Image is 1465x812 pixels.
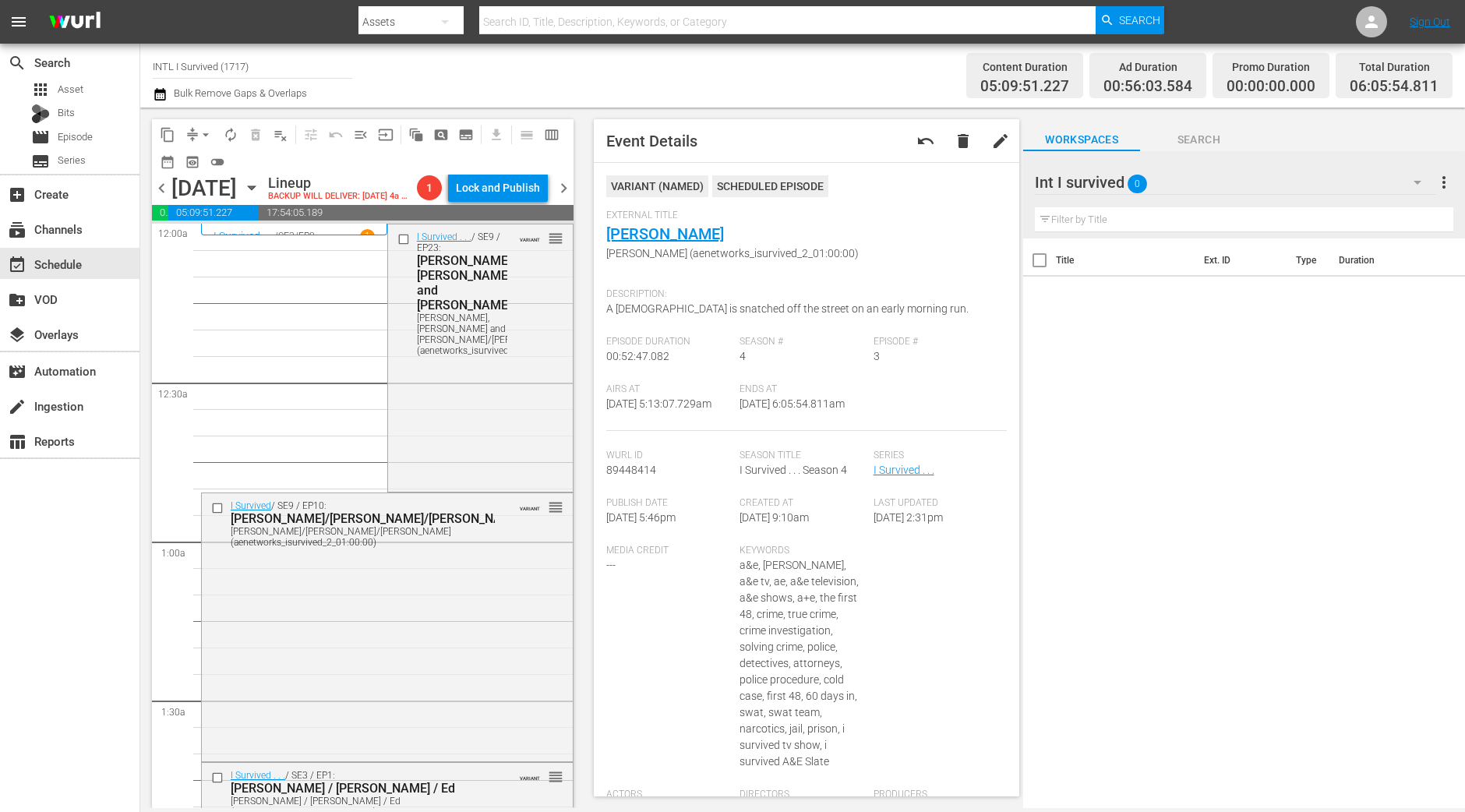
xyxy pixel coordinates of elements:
p: 1 [365,231,370,242]
span: compress [185,127,200,143]
span: more_vert [1435,173,1453,192]
div: Lineup [268,175,411,192]
span: 24 hours Lineup View is OFF [205,150,230,175]
div: [PERSON_NAME], [PERSON_NAME] and [PERSON_NAME]/[PERSON_NAME] (aenetworks_isurvived_2_01:00:00) [417,312,527,356]
span: chevron_left [152,178,171,198]
span: Created At [740,497,866,510]
span: Loop Content [218,122,243,147]
span: Revert to Primary Episode [916,132,935,150]
span: 3 [874,350,880,362]
span: date_range_outlined [160,154,175,170]
th: Title [1056,238,1195,282]
button: reorder [548,768,563,784]
div: Scheduled Episode [712,175,828,197]
span: Search [1140,130,1257,150]
span: [DATE] 5:13:07.729am [606,397,711,410]
span: Ends At [740,383,866,396]
span: Event Details [606,132,697,150]
button: reorder [548,230,563,245]
span: Reports [8,432,26,451]
span: Episode [31,128,50,147]
button: edit [982,122,1019,160]
a: I Survived [231,500,271,511]
span: Channels [8,221,26,239]
span: Remove Gaps & Overlaps [180,122,218,147]
span: Search [1119,6,1160,34]
span: VARIANT [520,499,540,511]
span: Asset [58,82,83,97]
span: [PERSON_NAME] (aenetworks_isurvived_2_01:00:00) [606,245,1000,262]
div: BACKUP WILL DELIVER: [DATE] 4a (local) [268,192,411,202]
span: Directors [740,789,866,801]
span: playlist_remove_outlined [273,127,288,143]
span: Create [8,185,26,204]
span: content_copy [160,127,175,143]
span: VOD [8,291,26,309]
div: [PERSON_NAME], [PERSON_NAME] and [PERSON_NAME]/[PERSON_NAME] [417,253,527,312]
a: I Survived . . . [874,464,934,476]
span: --- [606,559,616,571]
span: Description: [606,288,1000,301]
span: Producers [874,789,1000,801]
span: 00:52:47.082 [606,350,669,362]
div: [PERSON_NAME] / [PERSON_NAME] / Ed [231,781,495,796]
span: Season # [740,336,866,348]
span: 00:00:00.000 [1227,78,1315,96]
span: autorenew_outlined [223,127,238,143]
span: reorder [548,768,563,786]
th: Type [1287,238,1329,282]
span: subtitles_outlined [458,127,474,143]
div: Ad Duration [1103,56,1192,78]
div: [PERSON_NAME]/[PERSON_NAME]/[PERSON_NAME] [231,511,514,526]
span: VARIANT [520,768,540,781]
span: 00:56:03.584 [1103,78,1192,96]
a: I Survived . . . [231,770,285,781]
div: / SE9 / EP10: [231,500,514,548]
span: reorder [548,230,563,247]
span: chevron_right [554,178,574,198]
span: search [8,54,26,72]
button: Lock and Publish [448,174,548,202]
span: 17:54:05.189 [259,205,573,221]
span: 05:09:51.227 [980,78,1069,96]
a: I Survived . . . [417,231,471,242]
span: 89448414 [606,464,656,476]
span: [DATE] 2:31pm [874,511,943,524]
a: I Survived . . . [214,230,274,242]
span: Schedule [8,256,26,274]
div: Content Duration [980,56,1069,78]
span: Publish Date [606,497,732,510]
span: delete [954,132,973,150]
span: [DATE] 6:05:54.811am [740,397,845,410]
span: VARIANT [520,230,540,242]
div: [DATE] [171,175,237,201]
img: ans4CAIJ8jUAAAAAAAAAAAAAAAAAAAAAAAAgQb4GAAAAAAAAAAAAAAAAAAAAAAAAJMjXAAAAAAAAAAAAAAAAAAAAAAAAgAT5G... [37,4,112,41]
span: Actors [606,789,732,801]
span: Series [31,152,50,171]
span: edit [991,132,1010,150]
div: VARIANT ( NAMED ) [606,175,708,197]
span: preview_outlined [185,154,200,170]
span: External Title [606,210,1000,222]
span: Series [874,450,1000,462]
th: Duration [1329,238,1423,282]
div: Promo Duration [1227,56,1315,78]
span: I Survived . . . Season 4 [740,464,847,476]
span: pageview_outlined [433,127,449,143]
p: SE3 / [278,231,298,242]
div: Total Duration [1350,56,1439,78]
span: Airs At [606,383,732,396]
span: reorder [548,499,563,516]
span: auto_awesome_motion_outlined [408,127,424,143]
span: A [DEMOGRAPHIC_DATA] is snatched off the street on an early morning run. [606,302,969,315]
span: Automation [8,362,26,381]
span: Week Calendar View [539,122,564,147]
span: input [378,127,394,143]
span: Media Credit [606,545,732,557]
span: Workspaces [1023,130,1140,150]
span: Keywords [740,545,866,557]
span: Wurl Id [606,450,732,462]
button: more_vert [1435,164,1453,201]
span: Fill episodes with ad slates [348,122,373,147]
span: 4 [740,350,746,362]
